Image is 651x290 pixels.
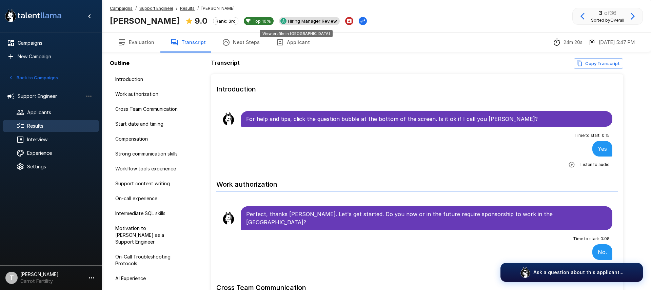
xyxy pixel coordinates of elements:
[216,173,618,191] h6: Work authorization
[110,73,189,85] div: Introduction
[139,6,173,11] u: Support Engineer
[222,112,235,126] img: llama_clean.png
[359,17,367,25] button: Change Stage
[110,118,189,130] div: Start date and timing
[573,235,599,242] span: Time to start :
[110,88,189,100] div: Work authorization
[500,263,643,282] button: Ask a question about this applicant...
[115,165,183,172] span: Workflow tools experience
[222,211,235,225] img: llama_clean.png
[214,33,268,52] button: Next Steps
[115,121,183,127] span: Start date and timing
[115,253,183,267] span: On-Call Troubleshooting Protocols
[246,210,607,226] p: Perfect, thanks [PERSON_NAME]. Let's get started. Do you now or in the future require sponsorship...
[115,91,183,98] span: Work authorization
[602,132,610,139] span: 0 : 15
[604,9,616,16] span: of 36
[110,133,189,145] div: Compensation
[110,207,189,220] div: Intermediate SQL skills
[598,248,607,256] p: No.
[176,5,177,12] span: /
[115,106,183,112] span: Cross Team Communication
[201,5,235,12] span: [PERSON_NAME]
[580,161,610,168] span: Listen to audio
[115,210,183,217] span: Intermediate SQL skills
[115,180,183,187] span: Support content writing
[213,18,238,24] span: Rank: 3rd
[588,38,635,46] div: The date and time when the interview was completed
[162,33,214,52] button: Transcript
[135,5,137,12] span: /
[598,145,607,153] p: Yes
[279,17,340,25] div: View profile in Greenhouse
[110,222,189,248] div: Motivation to [PERSON_NAME] as a Support Engineer
[260,30,333,37] div: View profile in [GEOGRAPHIC_DATA]
[115,150,183,157] span: Strong communication skills
[268,33,318,52] button: Applicant
[211,59,240,66] b: Transcript
[197,5,199,12] span: /
[280,18,287,24] img: greenhouse_logo.jpeg
[110,16,180,26] b: [PERSON_NAME]
[250,18,274,24] span: Top 10%
[110,251,189,270] div: On-Call Troubleshooting Protocols
[180,6,195,11] u: Results
[110,163,189,175] div: Workflow tools experience
[553,38,583,46] div: The time between starting and completing the interview
[195,16,208,26] b: 9.0
[110,272,189,285] div: AI Experience
[110,178,189,190] div: Support content writing
[110,103,189,115] div: Cross Team Communication
[110,33,162,52] button: Evaluation
[600,235,610,242] span: 0 : 08
[115,195,183,202] span: On-call experience
[533,269,624,276] p: Ask a question about this applicant...
[115,225,183,245] span: Motivation to [PERSON_NAME] as a Support Engineer
[591,17,624,24] span: Sorted by Overall
[115,136,183,142] span: Compensation
[285,18,340,24] span: Hiring Manager Review
[246,115,607,123] p: For help and tips, click the question bubble at the bottom of the screen. Is it ok if I call you ...
[216,78,618,96] h6: Introduction
[110,60,130,66] b: Outline
[520,267,531,278] img: logo_glasses@2x.png
[599,9,603,16] b: 3
[115,275,183,282] span: AI Experience
[110,6,133,11] u: Campaigns
[564,39,583,46] p: 24m 20s
[110,192,189,205] div: On-call experience
[345,17,353,25] button: Archive Applicant
[110,148,189,160] div: Strong communication skills
[599,39,635,46] p: [DATE] 5:47 PM
[574,132,600,139] span: Time to start :
[115,76,183,83] span: Introduction
[574,58,623,69] button: Copy transcript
